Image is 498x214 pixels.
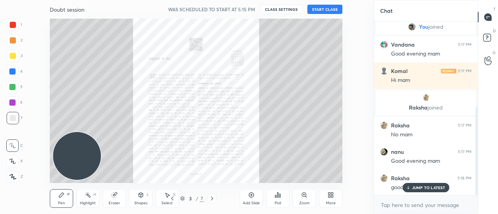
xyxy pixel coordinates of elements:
[134,201,147,205] div: Shapes
[299,201,310,205] div: Zoom
[173,193,175,197] div: S
[391,157,472,165] div: Good evening mam
[275,201,281,205] div: Poll
[7,112,23,124] div: 7
[307,5,342,14] button: START CLASS
[7,50,23,62] div: 3
[380,67,388,75] img: default.png
[458,176,472,181] div: 5:18 PM
[391,175,410,182] h6: Raksha
[493,6,496,12] p: T
[419,24,428,30] span: You
[6,96,23,109] div: 6
[380,174,388,182] img: 67a08d2dac884f09b9e87b9e701a121a.jpg
[6,65,23,78] div: 4
[428,104,443,111] span: joined
[186,196,194,201] div: 3
[422,94,430,101] img: 67a08d2dac884f09b9e87b9e701a121a.jpg
[6,155,23,167] div: X
[326,201,336,205] div: More
[458,123,472,128] div: 5:17 PM
[391,68,408,75] h6: Komal
[200,195,204,202] div: 7
[458,42,472,47] div: 5:17 PM
[67,193,70,197] div: P
[458,69,472,73] div: 5:17 PM
[168,6,255,13] h5: WAS SCHEDULED TO START AT 5:15 PM
[6,139,23,152] div: C
[58,201,65,205] div: Pen
[243,201,260,205] div: Add Slide
[391,41,415,48] h6: Vandana
[7,34,23,47] div: 2
[391,50,472,58] div: Good evening mam
[374,0,399,21] p: Chat
[391,148,404,155] h6: nanu
[80,201,96,205] div: Highlight
[391,122,410,129] h6: Raksha
[374,21,478,196] div: grid
[109,201,120,205] div: Eraser
[260,5,303,14] button: CLASS SETTINGS
[412,185,445,190] p: JUMP TO LATEST
[380,41,388,49] img: c9c3bbfa78174d6a8e7135b91d66fdcb.jpg
[428,24,444,30] span: joined
[441,69,456,73] img: iconic-light.a09c19a4.png
[7,171,23,183] div: Z
[381,104,471,111] p: Raksha
[380,122,388,129] img: 67a08d2dac884f09b9e87b9e701a121a.jpg
[458,150,472,154] div: 5:17 PM
[391,131,472,139] div: hlo mam
[50,6,84,13] h4: Doubt session
[391,77,472,84] div: Hi mam
[93,193,96,197] div: H
[391,184,472,191] div: good evening mam
[161,201,173,205] div: Select
[493,28,496,34] p: D
[493,50,496,56] p: G
[380,148,388,156] img: eb8654f931564f15ae689b837debe6ef.jpg
[147,193,149,197] div: L
[7,19,22,31] div: 1
[196,196,198,201] div: /
[6,81,23,93] div: 5
[408,23,416,31] img: 2534a1df85ac4c5ab70e39738227ca1b.jpg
